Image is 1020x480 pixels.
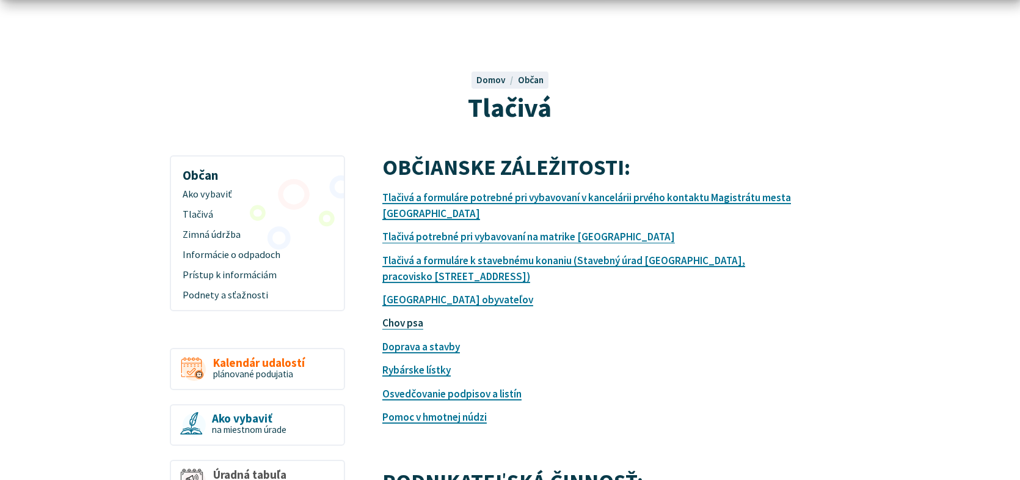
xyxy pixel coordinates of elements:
a: Rybárske lístky [382,363,451,377]
a: Tlačivá a formuláre k stavebnému konaniu (Stavebný úrad [GEOGRAPHIC_DATA], pracovisko [STREET_ADD... [382,254,745,283]
span: plánované podujatia [213,368,293,380]
a: Pomoc v hmotnej núdzi [382,410,487,424]
a: Ako vybaviť na miestnom úrade [170,404,345,446]
a: Kalendár udalostí plánované podujatia [170,348,345,390]
a: Občan [518,74,544,86]
span: Tlačivá [468,90,552,124]
span: Ako vybaviť [212,412,286,425]
a: Ako vybaviť [176,184,340,204]
a: Doprava a stavby [382,340,460,353]
strong: OBČIANSKE ZÁLEŽITOSTI: [382,153,630,181]
span: Zimná údržba [183,224,332,245]
a: Podnety a sťažnosti [176,285,340,305]
span: Podnety a sťažnosti [183,285,332,305]
span: na miestnom úrade [212,424,286,435]
span: Tlačivá [183,204,332,224]
span: Informácie o odpadoch [183,245,332,265]
a: [GEOGRAPHIC_DATA] obyvateľov [382,293,533,306]
span: Domov [476,74,506,86]
span: Prístup k informáciám [183,265,332,285]
a: Chov psa [382,316,423,330]
a: Domov [476,74,518,86]
a: Tlačivá potrebné pri vybavovaní na matrike [GEOGRAPHIC_DATA] [382,230,675,243]
a: Prístup k informáciám [176,265,340,285]
a: Zimná údržba [176,224,340,245]
h3: Občan [176,158,340,184]
a: Osvedčovanie podpisov a listín [382,387,522,401]
a: Tlačivá a formuláre potrebné pri vybavovaní v kancelárii prvého kontaktu Magistrátu mesta [GEOGRA... [382,191,791,220]
a: Tlačivá [176,204,340,224]
span: Kalendár udalostí [213,356,305,369]
span: Ako vybaviť [183,184,332,204]
a: Informácie o odpadoch [176,245,340,265]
